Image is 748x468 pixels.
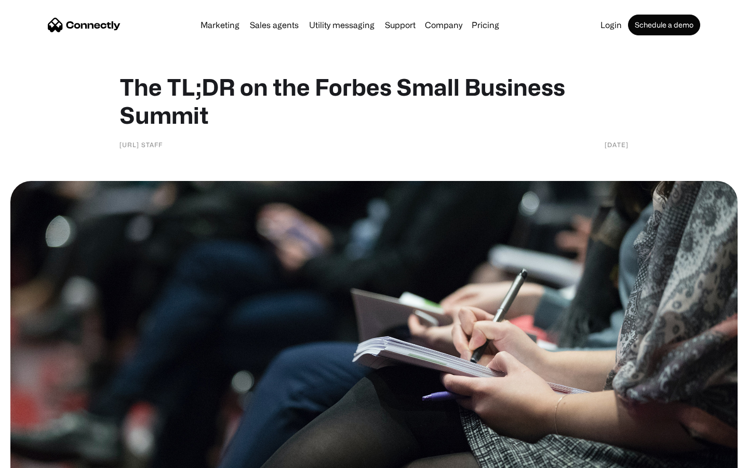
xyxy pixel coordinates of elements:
[21,450,62,464] ul: Language list
[381,21,420,29] a: Support
[468,21,503,29] a: Pricing
[628,15,700,35] a: Schedule a demo
[119,139,163,150] div: [URL] Staff
[422,18,465,32] div: Company
[605,139,629,150] div: [DATE]
[305,21,379,29] a: Utility messaging
[48,17,121,33] a: home
[425,18,462,32] div: Company
[596,21,626,29] a: Login
[10,450,62,464] aside: Language selected: English
[246,21,303,29] a: Sales agents
[196,21,244,29] a: Marketing
[119,73,629,129] h1: The TL;DR on the Forbes Small Business Summit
